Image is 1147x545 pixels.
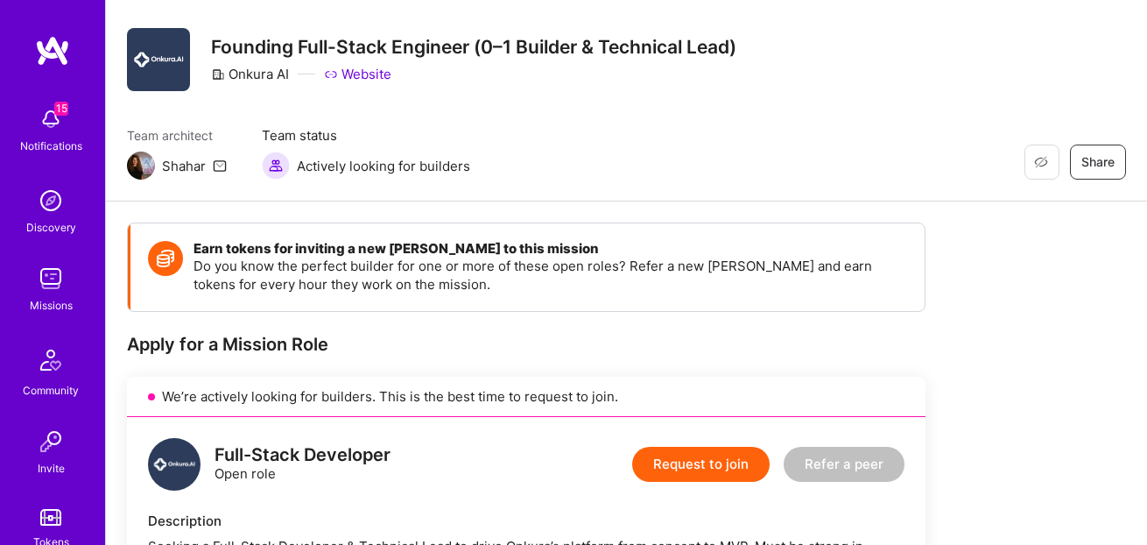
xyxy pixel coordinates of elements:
[30,339,72,381] img: Community
[33,102,68,137] img: bell
[215,446,391,483] div: Open role
[211,36,736,58] h3: Founding Full-Stack Engineer (0–1 Builder & Technical Lead)
[127,152,155,180] img: Team Architect
[38,459,65,478] div: Invite
[1081,153,1115,171] span: Share
[215,446,391,464] div: Full-Stack Developer
[40,509,61,526] img: tokens
[211,67,225,81] i: icon CompanyGray
[127,377,925,417] div: We’re actively looking for builders. This is the best time to request to join.
[127,333,925,356] div: Apply for a Mission Role
[162,157,206,175] div: Shahar
[33,261,68,296] img: teamwork
[127,28,190,91] img: Company Logo
[194,241,907,257] h4: Earn tokens for inviting a new [PERSON_NAME] to this mission
[33,183,68,218] img: discovery
[33,424,68,459] img: Invite
[20,137,82,155] div: Notifications
[632,447,770,482] button: Request to join
[54,102,68,116] span: 15
[148,241,183,276] img: Token icon
[35,35,70,67] img: logo
[23,381,79,400] div: Community
[148,438,201,491] img: logo
[213,159,227,173] i: icon Mail
[324,65,391,83] a: Website
[297,157,470,175] span: Actively looking for builders
[1070,145,1126,180] button: Share
[262,152,290,180] img: Actively looking for builders
[194,257,907,294] p: Do you know the perfect builder for one or more of these open roles? Refer a new [PERSON_NAME] an...
[262,126,470,145] span: Team status
[30,296,73,315] div: Missions
[1034,155,1048,169] i: icon EyeClosed
[26,218,76,237] div: Discovery
[784,447,904,482] button: Refer a peer
[127,126,227,145] span: Team architect
[148,512,904,530] div: Description
[211,65,289,83] div: Onkura AI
